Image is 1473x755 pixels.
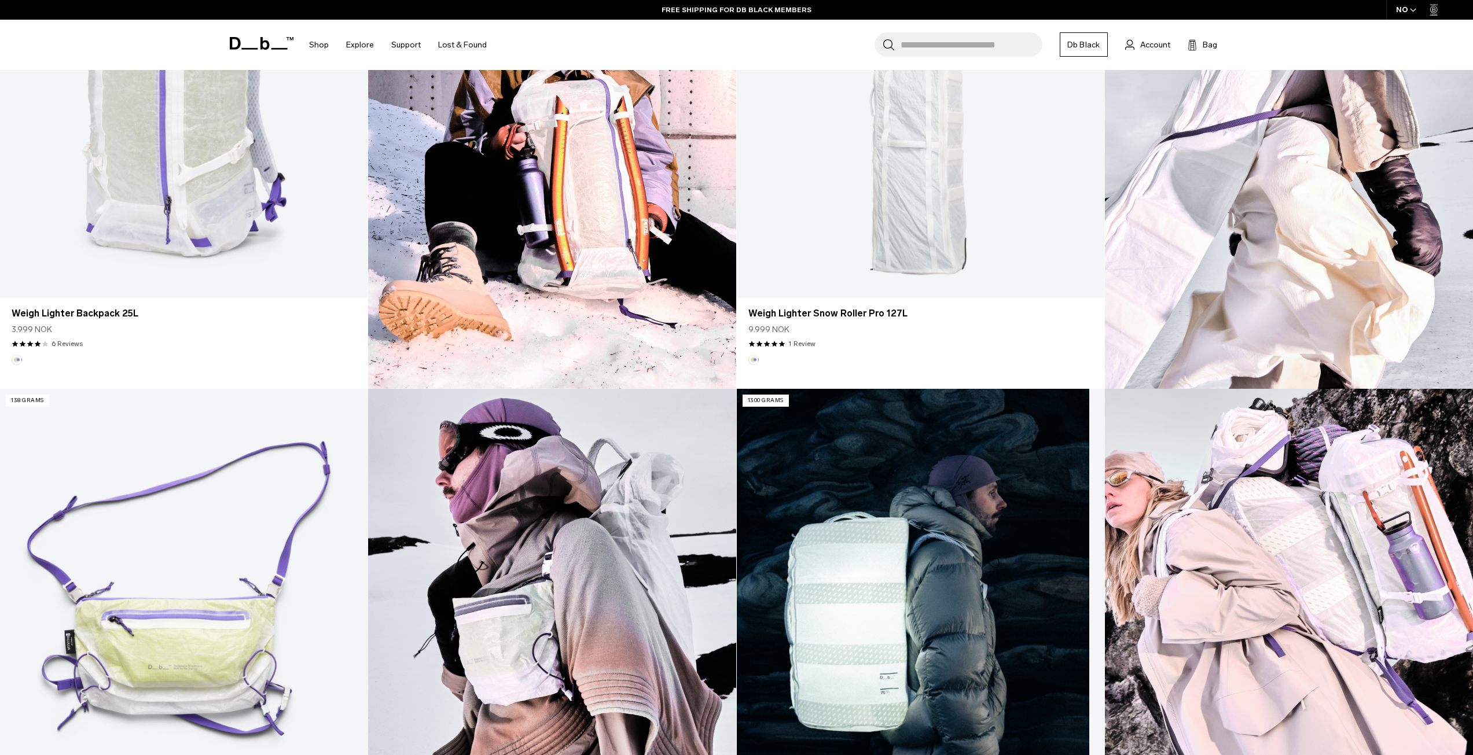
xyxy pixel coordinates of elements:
p: 138 grams [6,395,49,407]
span: Account [1140,39,1170,51]
a: Support [391,24,421,65]
p: 1300 grams [743,395,789,407]
button: Bag [1188,38,1217,51]
a: Account [1125,38,1170,51]
a: Explore [346,24,374,65]
a: Lost & Found [438,24,487,65]
nav: Main Navigation [300,20,495,70]
a: FREE SHIPPING FOR DB BLACK MEMBERS [662,5,811,15]
span: Bag [1203,39,1217,51]
a: Weigh Lighter Snow Roller Pro 127L [748,307,1093,321]
a: Weigh Lighter Backpack 25L [12,307,356,321]
a: Db Black [1060,32,1108,57]
a: 6 reviews [52,338,83,349]
span: 3.999 NOK [12,323,52,336]
button: Aurora [12,355,22,365]
a: Shop [309,24,329,65]
button: Aurora [748,355,759,365]
a: 1 reviews [788,338,816,349]
span: 9.999 NOK [748,323,789,336]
